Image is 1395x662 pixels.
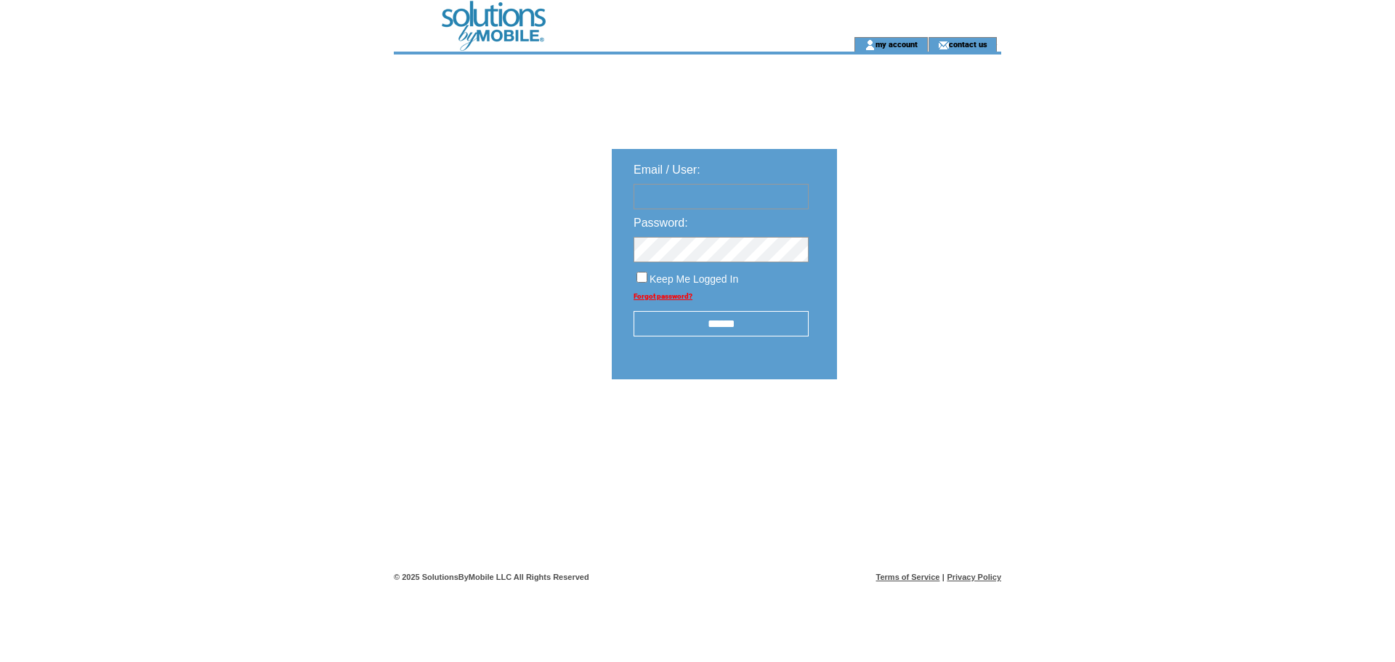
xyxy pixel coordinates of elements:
span: Password: [634,217,688,229]
span: © 2025 SolutionsByMobile LLC All Rights Reserved [394,573,589,581]
a: Privacy Policy [947,573,1001,581]
span: Keep Me Logged In [650,273,738,285]
img: account_icon.gif;jsessionid=47117AAE2A01068E6D6F5A2A4D70EA4A [865,39,876,51]
img: transparent.png;jsessionid=47117AAE2A01068E6D6F5A2A4D70EA4A [879,416,952,434]
img: contact_us_icon.gif;jsessionid=47117AAE2A01068E6D6F5A2A4D70EA4A [938,39,949,51]
a: my account [876,39,918,49]
span: Email / User: [634,164,700,176]
a: Terms of Service [876,573,940,581]
span: | [942,573,945,581]
a: Forgot password? [634,292,692,300]
a: contact us [949,39,987,49]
